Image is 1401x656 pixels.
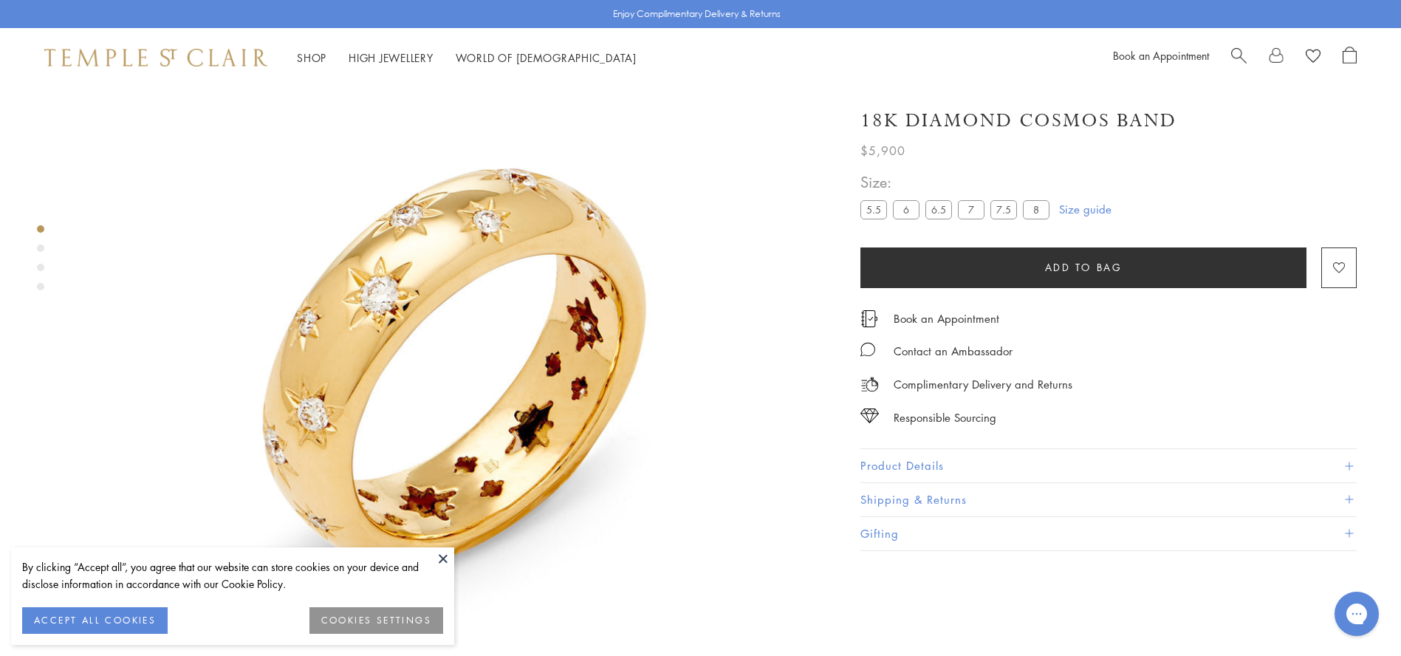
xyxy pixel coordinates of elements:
[894,342,1013,361] div: Contact an Ambassador
[1023,200,1049,219] label: 8
[860,375,879,394] img: icon_delivery.svg
[894,310,999,327] a: Book an Appointment
[44,49,267,66] img: Temple St. Clair
[860,141,905,160] span: $5,900
[22,558,443,592] div: By clicking “Accept all”, you agree that our website can store cookies on your device and disclos...
[1045,259,1123,276] span: Add to bag
[1306,47,1320,69] a: View Wishlist
[860,342,875,357] img: MessageIcon-01_2.svg
[297,50,326,65] a: ShopShop
[860,310,878,327] img: icon_appointment.svg
[1231,47,1247,69] a: Search
[860,517,1357,550] button: Gifting
[894,375,1072,394] p: Complimentary Delivery and Returns
[894,409,996,427] div: Responsible Sourcing
[958,200,984,219] label: 7
[297,49,637,67] nav: Main navigation
[1327,587,1386,641] iframe: Gorgias live chat messenger
[860,247,1306,288] button: Add to bag
[309,607,443,634] button: COOKIES SETTINGS
[349,50,434,65] a: High JewelleryHigh Jewellery
[893,200,919,219] label: 6
[456,50,637,65] a: World of [DEMOGRAPHIC_DATA]World of [DEMOGRAPHIC_DATA]
[860,409,879,423] img: icon_sourcing.svg
[860,108,1176,134] h1: 18K Diamond Cosmos Band
[860,200,887,219] label: 5.5
[1343,47,1357,69] a: Open Shopping Bag
[860,449,1357,482] button: Product Details
[37,222,44,302] div: Product gallery navigation
[860,170,1055,194] span: Size:
[22,607,168,634] button: ACCEPT ALL COOKIES
[860,483,1357,516] button: Shipping & Returns
[990,200,1017,219] label: 7.5
[1113,48,1209,63] a: Book an Appointment
[1059,202,1111,216] a: Size guide
[925,200,952,219] label: 6.5
[613,7,781,21] p: Enjoy Complimentary Delivery & Returns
